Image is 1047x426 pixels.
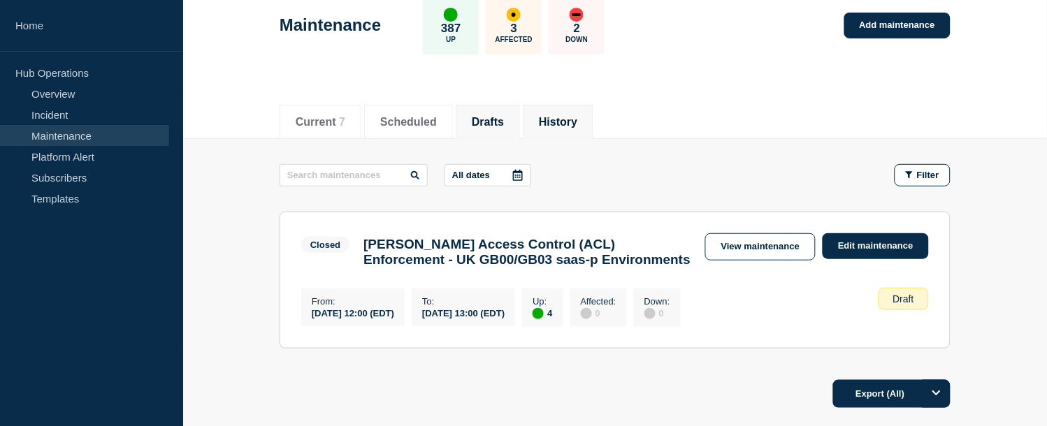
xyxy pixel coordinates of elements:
p: Up : [533,296,552,307]
div: down [570,8,584,22]
button: All dates [445,164,531,186]
a: Edit maintenance [823,233,929,259]
button: Options [923,380,951,408]
p: Down [566,36,589,43]
p: 387 [441,22,461,36]
div: 0 [581,307,616,319]
button: Filter [895,164,951,186]
p: Affected : [581,296,616,307]
a: View maintenance [705,233,816,260]
p: All dates [452,170,490,180]
p: Down : [644,296,670,307]
button: Current 7 [296,116,345,128]
div: Closed [310,240,340,250]
p: 3 [511,22,517,36]
input: Search maintenances [280,164,428,186]
button: Export (All) [833,380,951,408]
div: disabled [644,308,656,319]
button: Scheduled [380,116,437,128]
div: 4 [533,307,552,319]
div: [DATE] 13:00 (EDT) [422,307,505,318]
span: Filter [917,170,939,180]
h3: [PERSON_NAME] Access Control (ACL) Enforcement - UK GB00/GB03 saas-p Environments [363,237,691,267]
p: To : [422,296,505,307]
p: Affected [496,36,533,43]
p: 2 [574,22,580,36]
a: Add maintenance [844,13,951,38]
p: Up [446,36,456,43]
button: Drafts [472,116,504,128]
p: From : [312,296,394,307]
div: up [444,8,458,22]
div: disabled [581,308,592,319]
div: [DATE] 12:00 (EDT) [312,307,394,318]
button: History [539,116,577,128]
div: 0 [644,307,670,319]
span: 7 [339,116,345,128]
h1: Maintenance [280,15,381,35]
div: up [533,308,544,319]
div: affected [507,8,521,22]
div: Draft [879,288,929,310]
